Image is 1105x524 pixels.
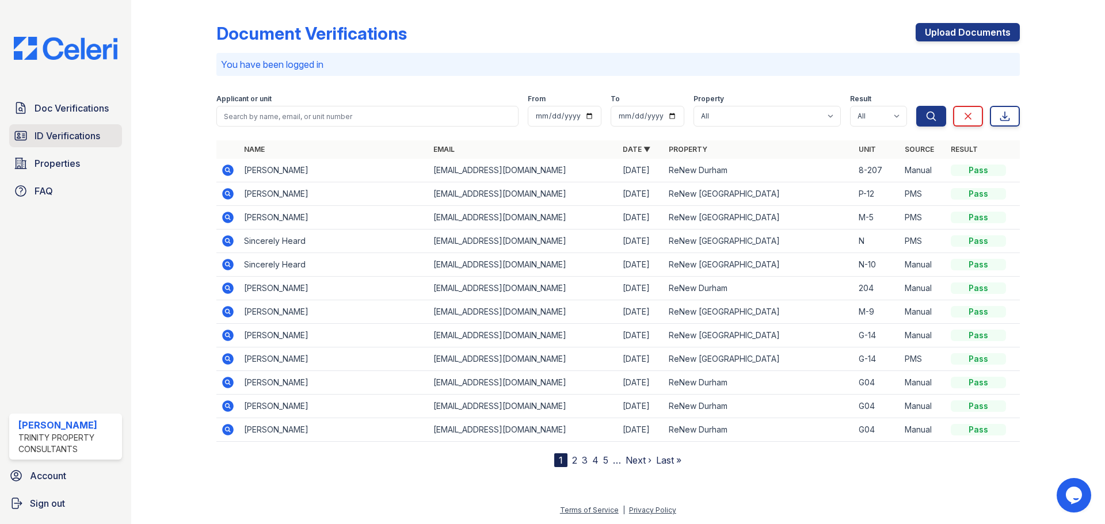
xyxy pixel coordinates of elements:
[35,129,100,143] span: ID Verifications
[900,324,946,347] td: Manual
[239,324,429,347] td: [PERSON_NAME]
[951,235,1006,247] div: Pass
[618,300,664,324] td: [DATE]
[664,206,853,230] td: ReNew [GEOGRAPHIC_DATA]
[18,418,117,432] div: [PERSON_NAME]
[30,469,66,483] span: Account
[554,453,567,467] div: 1
[239,347,429,371] td: [PERSON_NAME]
[239,230,429,253] td: Sincerely Heard
[429,253,618,277] td: [EMAIL_ADDRESS][DOMAIN_NAME]
[30,496,65,510] span: Sign out
[951,165,1006,176] div: Pass
[239,206,429,230] td: [PERSON_NAME]
[951,188,1006,200] div: Pass
[951,377,1006,388] div: Pass
[664,159,853,182] td: ReNew Durham
[951,424,1006,435] div: Pass
[239,300,429,324] td: [PERSON_NAME]
[35,184,53,198] span: FAQ
[239,395,429,418] td: [PERSON_NAME]
[618,324,664,347] td: [DATE]
[244,145,265,154] a: Name
[239,253,429,277] td: Sincerely Heard
[618,206,664,230] td: [DATE]
[239,371,429,395] td: [PERSON_NAME]
[900,253,946,277] td: Manual
[854,277,900,300] td: 204
[603,454,608,466] a: 5
[216,94,272,104] label: Applicant or unit
[613,453,621,467] span: …
[916,23,1020,41] a: Upload Documents
[429,182,618,206] td: [EMAIL_ADDRESS][DOMAIN_NAME]
[951,306,1006,318] div: Pass
[854,159,900,182] td: 8-207
[951,400,1006,412] div: Pass
[429,159,618,182] td: [EMAIL_ADDRESS][DOMAIN_NAME]
[5,492,127,515] button: Sign out
[560,506,619,514] a: Terms of Service
[239,182,429,206] td: [PERSON_NAME]
[900,277,946,300] td: Manual
[9,179,122,202] a: FAQ
[669,145,707,154] a: Property
[951,259,1006,270] div: Pass
[429,230,618,253] td: [EMAIL_ADDRESS][DOMAIN_NAME]
[35,156,80,170] span: Properties
[626,454,651,466] a: Next ›
[664,371,853,395] td: ReNew Durham
[900,159,946,182] td: Manual
[429,371,618,395] td: [EMAIL_ADDRESS][DOMAIN_NAME]
[572,454,577,466] a: 2
[592,454,599,466] a: 4
[900,300,946,324] td: Manual
[900,418,946,442] td: Manual
[429,395,618,418] td: [EMAIL_ADDRESS][DOMAIN_NAME]
[618,395,664,418] td: [DATE]
[664,347,853,371] td: ReNew [GEOGRAPHIC_DATA]
[854,253,900,277] td: N-10
[623,145,650,154] a: Date ▼
[618,182,664,206] td: [DATE]
[429,277,618,300] td: [EMAIL_ADDRESS][DOMAIN_NAME]
[656,454,681,466] a: Last »
[664,395,853,418] td: ReNew Durham
[582,454,588,466] a: 3
[216,23,407,44] div: Document Verifications
[951,353,1006,365] div: Pass
[528,94,546,104] label: From
[664,418,853,442] td: ReNew Durham
[854,324,900,347] td: G-14
[618,230,664,253] td: [DATE]
[239,277,429,300] td: [PERSON_NAME]
[618,159,664,182] td: [DATE]
[694,94,724,104] label: Property
[18,432,117,455] div: Trinity Property Consultants
[35,101,109,115] span: Doc Verifications
[951,330,1006,341] div: Pass
[664,182,853,206] td: ReNew [GEOGRAPHIC_DATA]
[5,37,127,60] img: CE_Logo_Blue-a8612792a0a2168367f1c8372b55b34899dd931a85d93a1a3d3e32e68fde9ad4.png
[618,277,664,300] td: [DATE]
[854,206,900,230] td: M-5
[221,58,1015,71] p: You have been logged in
[9,124,122,147] a: ID Verifications
[664,253,853,277] td: ReNew [GEOGRAPHIC_DATA]
[5,464,127,487] a: Account
[664,277,853,300] td: ReNew Durham
[664,324,853,347] td: ReNew [GEOGRAPHIC_DATA]
[664,300,853,324] td: ReNew [GEOGRAPHIC_DATA]
[900,230,946,253] td: PMS
[854,371,900,395] td: G04
[900,371,946,395] td: Manual
[623,506,625,514] div: |
[850,94,871,104] label: Result
[611,94,620,104] label: To
[951,145,978,154] a: Result
[429,418,618,442] td: [EMAIL_ADDRESS][DOMAIN_NAME]
[216,106,519,127] input: Search by name, email, or unit number
[618,347,664,371] td: [DATE]
[905,145,934,154] a: Source
[900,182,946,206] td: PMS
